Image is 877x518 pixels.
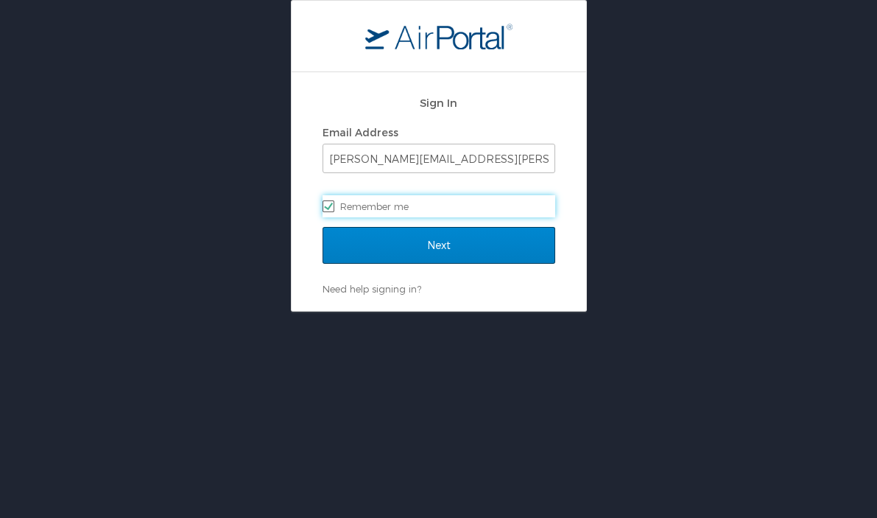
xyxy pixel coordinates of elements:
[323,94,555,111] h2: Sign In
[323,283,421,295] a: Need help signing in?
[323,195,555,217] label: Remember me
[323,126,398,139] label: Email Address
[365,23,513,49] img: logo
[323,227,555,264] input: Next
